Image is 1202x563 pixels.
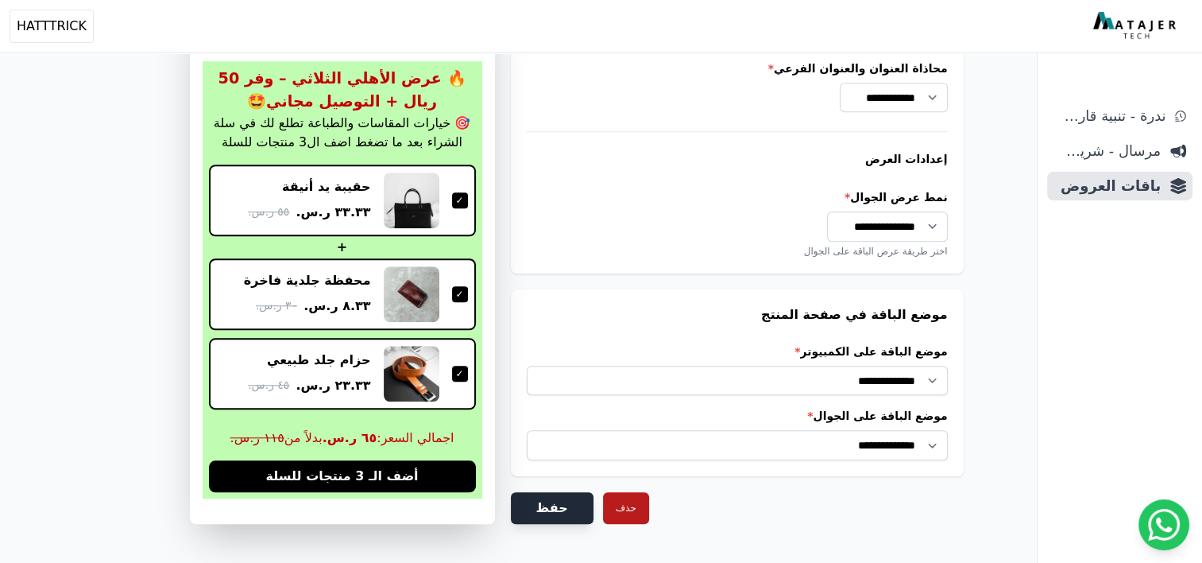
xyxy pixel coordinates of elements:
label: موضع الباقة على الجوال [527,408,948,424]
span: اجمالي السعر: بدلاً من [209,429,476,448]
span: أضف الـ 3 منتجات للسلة [265,467,418,486]
img: محفظة جلدية فاخرة [384,266,439,322]
span: ندرة - تنبية قارب علي النفاذ [1053,105,1165,127]
s: ١١٥ ر.س. [230,430,284,445]
h3: 🔥 عرض الأهلي الثلاثي – وفر 50 ريال + التوصيل مجاني🤩 [209,68,476,114]
span: باقات العروض [1053,175,1161,197]
p: 🎯 خيارات المقاسات والطباعة تطلع لك في سلة الشراء بعد ما تضغط اضف ال3 منتجات للسلة [209,114,476,152]
b: ٦٥ ر.س. [323,430,377,445]
span: HATTTRICK [17,17,87,36]
span: ٢٣.٣٣ ر.س. [296,376,370,395]
img: حقيبة يد أنيقة [384,173,439,228]
label: نمط عرض الجوال [527,189,948,205]
div: + [209,238,476,257]
h3: موضع الباقة في صفحة المنتج [527,305,948,324]
span: ٣٣.٣٣ ر.س. [296,203,370,222]
button: HATTTRICK [10,10,94,43]
div: اختر طريقة عرض الباقة على الجوال [527,245,948,258]
img: MatajerTech Logo [1093,12,1180,41]
button: أضف الـ 3 منتجات للسلة [209,460,476,492]
img: حزام جلد طبيعي [384,346,439,402]
span: مرسال - شريط دعاية [1053,140,1161,162]
h4: إعدادات العرض [527,151,948,167]
button: حفظ [511,492,593,524]
span: ٨.٣٣ ر.س. [303,297,370,316]
div: حزام جلد طبيعي [267,352,371,370]
button: حذف [603,492,649,524]
div: حقيبة يد أنيقة [282,179,370,196]
label: موضع الباقة على الكمبيوتر [527,344,948,359]
div: محفظة جلدية فاخرة [244,273,371,290]
span: ٥٥ ر.س. [248,204,289,221]
span: ٣٠ ر.س. [256,298,297,315]
label: محاذاة العنوان والعنوان الفرعي [527,60,948,76]
span: ٤٥ ر.س. [248,378,289,394]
